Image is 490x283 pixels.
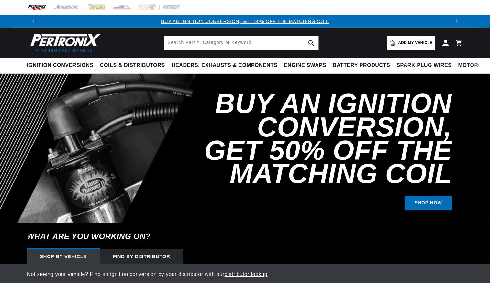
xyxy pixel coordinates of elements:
p: Not seeing your vehicle? Find an ignition conversion by your distributor with our [27,270,463,278]
a: distributor lookup [225,271,268,277]
span: Ignition Conversions [27,62,94,69]
div: Find by Distributor [100,249,183,264]
h6: What are you working on? [11,223,479,249]
div: Shop by vehicle [27,249,100,264]
span: Engine Swaps [284,62,326,69]
a: Add my vehicle [387,36,435,50]
span: Spark Plug Wires [396,62,451,69]
summary: Headers, Exhausts & Components [168,58,281,73]
button: Translation missing: en.sections.announcements.previous_announcement [27,15,40,28]
summary: Ignition Conversions [27,58,97,73]
img: Pertronix [27,32,101,54]
summary: Spark Plug Wires [393,58,455,73]
span: Battery Products [333,62,390,69]
summary: Engine Swaps [281,58,329,73]
button: Translation missing: en.sections.announcements.next_announcement [450,15,463,28]
a: BUY AN IGNITION CONVERSION, GET 50% OFF THE MATCHING COIL [161,19,329,24]
span: Headers, Exhausts & Components [172,62,277,69]
div: Announcement [40,18,450,25]
a: SHOP NOW [405,196,452,210]
div: 1 of 3 [40,18,450,25]
slideshow-component: Translation missing: en.sections.announcements.announcement_bar [11,15,479,28]
input: Search Part #, Category or Keyword [164,36,318,50]
span: Add my vehicle [398,40,432,46]
button: search button [304,36,318,50]
summary: Coils & Distributors [97,58,168,73]
summary: Battery Products [329,58,393,73]
span: Coils & Distributors [100,62,165,69]
h2: Buy an Ignition Conversion, Get 50% off the Matching Coil [175,92,452,185]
